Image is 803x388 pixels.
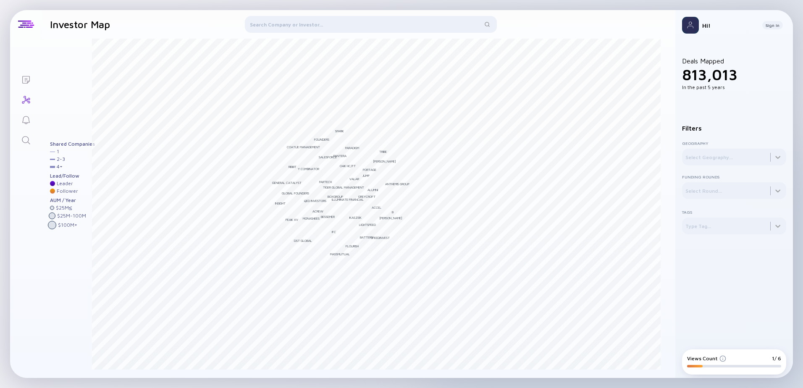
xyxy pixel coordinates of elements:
div: Global Founders [282,191,309,195]
div: Insight [275,201,286,205]
div: Paradigm [345,146,359,150]
div: Leader [57,181,73,186]
div: Anthemis Group [385,182,409,186]
div: IFC [332,230,336,234]
div: MassMutual [330,252,350,256]
div: Spark [335,129,344,133]
div: Founders [314,137,329,142]
div: Speedinvest [371,236,390,240]
img: Profile Picture [682,17,699,34]
div: Hi! [702,22,756,29]
div: Ribbit [289,165,297,169]
div: Greycroft [358,194,375,199]
span: 813,013 [682,66,737,84]
div: ≤ [69,205,72,211]
div: Y Combinator [298,167,319,171]
div: 1 [57,149,59,155]
a: Investor Map [10,89,42,109]
div: Jump [362,173,370,178]
div: Partech [319,180,332,184]
div: $ 100M + [58,222,77,228]
div: 4 + [57,164,63,170]
button: Sign In [762,21,783,29]
div: $ 25M - 100M [57,213,86,219]
a: Search [10,129,42,149]
div: Tiger Global Management [323,185,364,189]
div: 1/ 6 [772,355,781,362]
div: Peak XV [286,218,298,222]
div: DST Global [294,239,312,243]
div: Battery [360,235,373,239]
div: Follower [57,188,78,194]
div: Monashees [303,216,320,220]
div: Lead/Follow [50,173,95,179]
a: Reminders [10,109,42,129]
div: Accel [372,205,381,210]
div: Shared Companies [50,141,95,147]
a: Lists [10,69,42,89]
div: Pantera [333,154,346,158]
div: KaszeK [349,215,362,220]
div: BoxGroup [328,194,343,199]
div: Illuminate Financial [332,197,364,202]
div: Salesforce [319,155,337,159]
div: Coatue Management [287,145,320,149]
div: Alumni [367,188,378,192]
div: Oak HC/FT [340,164,356,168]
div: [PERSON_NAME] [379,216,402,220]
div: In the past 5 years [682,84,786,90]
div: AUM / Year [50,197,95,203]
h1: Investor Map [50,18,110,30]
div: QED Investors [304,199,326,203]
div: Tribe [379,149,387,154]
div: Filters [682,125,786,132]
div: Deals Mapped [682,57,786,90]
div: B [392,210,394,214]
div: General Catalyst [272,181,302,185]
div: Valar [349,177,359,181]
div: Portage [363,168,376,172]
div: Flourish [346,244,359,248]
div: ACrew [312,209,323,213]
div: Lightspeed [359,223,376,227]
div: Bessemer [321,215,335,219]
div: 2 - 3 [57,156,65,162]
div: $ 25M [56,205,72,211]
div: [PERSON_NAME] [373,159,396,163]
div: Views Count [687,355,726,362]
